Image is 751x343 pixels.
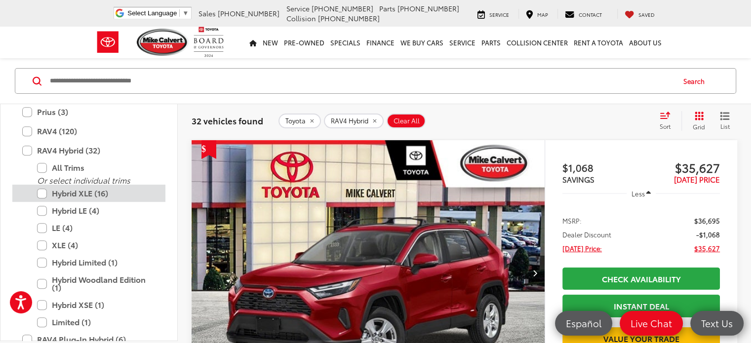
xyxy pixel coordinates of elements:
[562,160,641,175] span: $1,068
[327,27,363,58] a: Specials
[22,122,156,140] label: RAV4 (120)
[693,122,705,131] span: Grid
[525,256,545,290] button: Next image
[626,317,677,329] span: Live Chat
[518,9,555,19] a: Map
[694,243,720,253] span: $35,627
[562,174,594,185] span: SAVINGS
[681,111,712,131] button: Grid View
[286,13,316,23] span: Collision
[37,174,130,186] i: Or select individual trims
[37,236,156,254] label: XLE (4)
[363,27,397,58] a: Finance
[562,243,602,253] span: [DATE] Price:
[694,216,720,226] span: $36,695
[324,114,384,128] button: remove RAV4%20Hybrid
[182,9,189,17] span: ▼
[478,27,504,58] a: Parts
[127,9,189,17] a: Select Language​
[37,202,156,219] label: Hybrid LE (4)
[571,27,626,58] a: Rent a Toyota
[690,311,744,336] a: Text Us
[286,3,310,13] span: Service
[281,27,327,58] a: Pre-Owned
[22,142,156,159] label: RAV4 Hybrid (32)
[720,122,730,130] span: List
[562,216,582,226] span: MSRP:
[37,271,156,296] label: Hybrid Woodland Edition (1)
[137,29,189,56] img: Mike Calvert Toyota
[218,8,279,18] span: [PHONE_NUMBER]
[537,11,548,18] span: Map
[579,11,602,18] span: Contact
[312,3,373,13] span: [PHONE_NUMBER]
[260,27,281,58] a: New
[674,69,719,93] button: Search
[285,117,306,125] span: Toyota
[712,111,737,131] button: List View
[489,11,509,18] span: Service
[561,317,606,329] span: Español
[504,27,571,58] a: Collision Center
[192,114,263,126] span: 32 vehicles found
[331,117,368,125] span: RAV4 Hybrid
[37,254,156,271] label: Hybrid Limited (1)
[387,114,426,128] button: Clear All
[655,111,681,131] button: Select sort value
[397,3,459,13] span: [PHONE_NUMBER]
[641,160,720,175] span: $35,627
[631,189,644,198] span: Less
[246,27,260,58] a: Home
[379,3,395,13] span: Parts
[696,229,720,239] span: -$1,068
[37,296,156,313] label: Hybrid XSE (1)
[37,159,156,176] label: All Trims
[49,69,674,93] input: Search by Make, Model, or Keyword
[470,9,516,19] a: Service
[674,174,720,185] span: [DATE] PRICE
[555,311,612,336] a: Español
[620,311,683,336] a: Live Chat
[660,122,671,130] span: Sort
[201,140,216,159] span: Get Price Drop Alert
[198,8,216,18] span: Sales
[179,9,180,17] span: ​
[562,229,611,239] span: Dealer Discount
[89,26,126,58] img: Toyota
[446,27,478,58] a: Service
[394,117,420,125] span: Clear All
[278,114,321,128] button: remove Toyota
[22,103,156,120] label: Prius (3)
[617,9,662,19] a: My Saved Vehicles
[696,317,738,329] span: Text Us
[397,27,446,58] a: WE BUY CARS
[37,185,156,202] label: Hybrid XLE (16)
[562,295,720,317] a: Instant Deal
[37,219,156,236] label: LE (4)
[127,9,177,17] span: Select Language
[638,11,655,18] span: Saved
[627,185,656,202] button: Less
[626,27,665,58] a: About Us
[318,13,380,23] span: [PHONE_NUMBER]
[562,267,720,290] a: Check Availability
[557,9,609,19] a: Contact
[37,313,156,331] label: Limited (1)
